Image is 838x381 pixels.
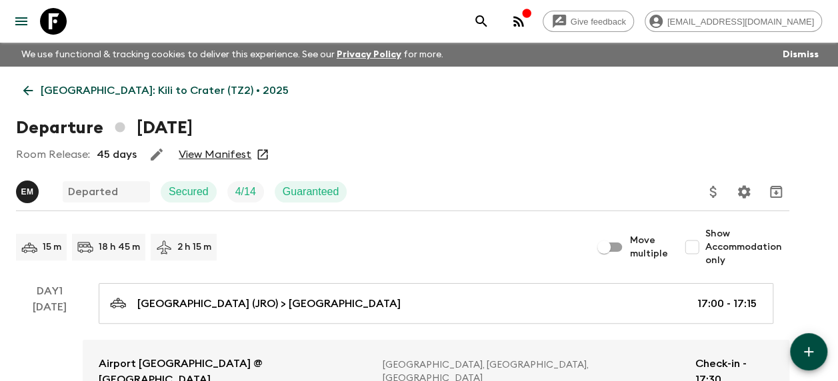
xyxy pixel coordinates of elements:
a: [GEOGRAPHIC_DATA] (JRO) > [GEOGRAPHIC_DATA]17:00 - 17:15 [99,283,773,324]
button: Update Price, Early Bird Discount and Costs [700,179,727,205]
span: Give feedback [563,17,633,27]
a: View Manifest [179,148,251,161]
p: We use functional & tracking cookies to deliver this experience. See our for more. [16,43,449,67]
div: Trip Fill [227,181,264,202]
span: Emanuel Munisi [16,185,41,195]
a: [GEOGRAPHIC_DATA]: Kili to Crater (TZ2) • 2025 [16,77,296,104]
p: 15 m [43,240,61,254]
p: Room Release: [16,147,90,163]
button: menu [8,8,35,35]
button: search adventures [468,8,495,35]
a: Privacy Policy [337,50,401,59]
span: Move multiple [630,234,668,260]
button: Settings [731,179,757,205]
p: 18 h 45 m [99,240,140,254]
button: Dismiss [779,45,822,64]
button: Archive (Completed, Cancelled or Unsynced Departures only) [763,179,789,205]
p: [GEOGRAPHIC_DATA] (JRO) > [GEOGRAPHIC_DATA] [137,296,401,312]
p: Guaranteed [283,184,339,200]
a: Give feedback [543,11,634,32]
p: Secured [169,184,209,200]
span: Show Accommodation only [705,227,789,267]
p: 4 / 14 [235,184,256,200]
p: [GEOGRAPHIC_DATA]: Kili to Crater (TZ2) • 2025 [41,83,289,99]
span: [EMAIL_ADDRESS][DOMAIN_NAME] [660,17,821,27]
div: [EMAIL_ADDRESS][DOMAIN_NAME] [645,11,822,32]
p: Departed [68,184,118,200]
p: 2 h 15 m [177,240,211,254]
p: Day 1 [16,283,83,299]
p: 45 days [97,147,137,163]
h1: Departure [DATE] [16,115,193,141]
p: 17:00 - 17:15 [697,296,757,312]
div: Secured [161,181,217,202]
